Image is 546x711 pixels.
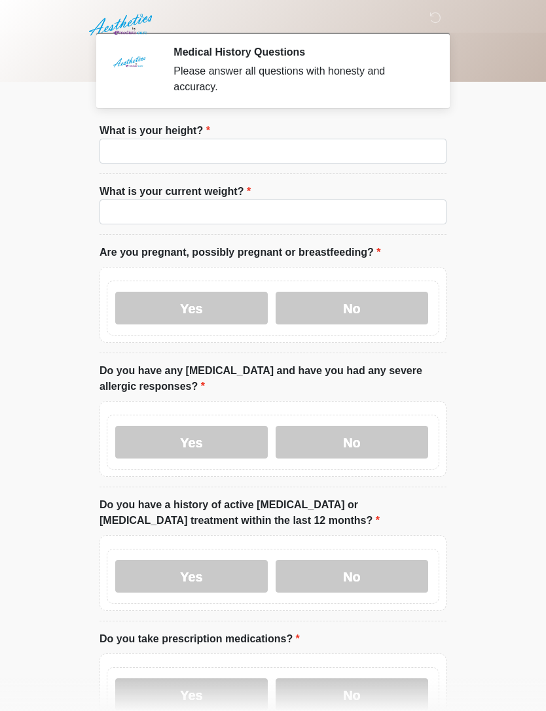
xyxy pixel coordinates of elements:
label: Yes [115,426,268,459]
div: Please answer all questions with honesty and accuracy. [173,63,427,95]
h2: Medical History Questions [173,46,427,58]
label: What is your height? [100,123,210,139]
label: Yes [115,292,268,324]
img: Aesthetics by Emediate Cure Logo [86,10,158,40]
img: Agent Avatar [109,46,149,85]
label: What is your current weight? [100,184,251,199]
label: Do you have a history of active [MEDICAL_DATA] or [MEDICAL_DATA] treatment within the last 12 mon... [100,497,446,529]
label: No [276,560,428,593]
label: Are you pregnant, possibly pregnant or breastfeeding? [100,245,380,260]
label: Do you have any [MEDICAL_DATA] and have you had any severe allergic responses? [100,363,446,394]
label: No [276,292,428,324]
label: Yes [115,678,268,711]
label: Yes [115,560,268,593]
label: No [276,678,428,711]
label: Do you take prescription medications? [100,631,300,647]
label: No [276,426,428,459]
